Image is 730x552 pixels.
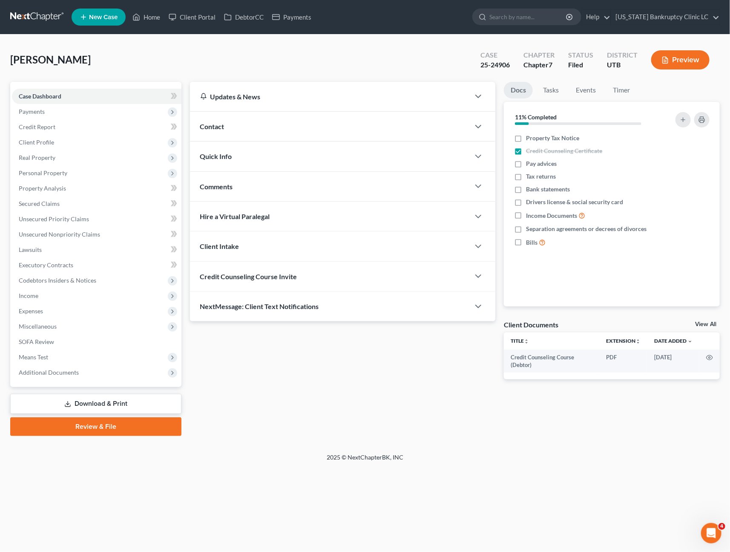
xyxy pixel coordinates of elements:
i: unfold_more [524,339,529,344]
span: Additional Documents [19,369,79,376]
td: [DATE] [647,350,699,373]
span: Bills [526,238,537,247]
a: Unsecured Nonpriority Claims [12,227,181,242]
span: Executory Contracts [19,261,73,269]
a: Events [569,82,603,98]
a: [US_STATE] Bankruptcy Clinic LC [611,9,719,25]
a: Payments [268,9,316,25]
span: Codebtors Insiders & Notices [19,277,96,284]
span: Expenses [19,307,43,315]
span: 4 [719,523,725,530]
span: Pay advices [526,159,557,168]
span: New Case [89,14,118,20]
div: Filed [568,60,593,70]
span: Bank statements [526,185,570,194]
span: Real Property [19,154,55,161]
span: Separation agreements or decrees of divorces [526,225,647,233]
a: Home [128,9,164,25]
span: Means Test [19,353,48,361]
div: Chapter [523,50,555,60]
span: Contact [200,122,224,130]
a: View All [695,321,716,327]
div: District [607,50,638,60]
a: Unsecured Priority Claims [12,211,181,227]
div: Chapter [523,60,555,70]
a: Case Dashboard [12,89,181,104]
span: Income Documents [526,211,577,220]
button: Preview [651,50,710,69]
a: Download & Print [10,394,181,414]
span: NextMessage: Client Text Notifications [200,302,319,310]
span: Client Intake [200,242,239,250]
div: 2025 © NextChapterBK, INC [122,453,608,468]
span: Credit Counseling Course Invite [200,272,297,280]
span: Unsecured Priority Claims [19,215,89,223]
a: Timer [606,82,637,98]
span: SOFA Review [19,338,54,345]
div: Client Documents [504,320,558,329]
div: UTB [607,60,638,70]
a: SOFA Review [12,334,181,350]
span: Secured Claims [19,200,60,207]
a: Executory Contracts [12,257,181,273]
span: Payments [19,108,45,115]
span: Property Analysis [19,185,66,192]
a: Client Portal [164,9,220,25]
span: Lawsuits [19,246,42,253]
span: [PERSON_NAME] [10,53,91,66]
a: Help [582,9,610,25]
input: Search by name... [489,9,567,25]
iframe: Intercom live chat [701,523,721,543]
span: Tax returns [526,172,556,181]
span: Client Profile [19,139,54,146]
a: Extensionunfold_more [606,338,641,344]
span: Quick Info [200,152,232,160]
span: Unsecured Nonpriority Claims [19,231,100,238]
td: PDF [599,350,647,373]
a: DebtorCC [220,9,268,25]
i: unfold_more [635,339,641,344]
i: expand_more [687,339,693,344]
span: Drivers license & social security card [526,198,623,206]
span: Hire a Virtual Paralegal [200,212,270,220]
div: Case [480,50,510,60]
span: Personal Property [19,169,67,176]
div: Updates & News [200,92,460,101]
strong: 11% Completed [515,113,557,121]
a: Secured Claims [12,196,181,211]
span: 7 [549,61,552,69]
span: Credit Counseling Certificate [526,147,602,155]
span: Credit Report [19,123,55,130]
span: Miscellaneous [19,323,57,330]
a: Credit Report [12,119,181,135]
span: Property Tax Notice [526,134,579,142]
span: Case Dashboard [19,92,61,100]
a: Tasks [536,82,566,98]
td: Credit Counseling Course (Debtor) [504,350,599,373]
a: Review & File [10,417,181,436]
span: Income [19,292,38,299]
a: Property Analysis [12,181,181,196]
a: Date Added expand_more [654,338,693,344]
a: Titleunfold_more [511,338,529,344]
a: Lawsuits [12,242,181,257]
div: 25-24906 [480,60,510,70]
div: Status [568,50,593,60]
a: Docs [504,82,533,98]
span: Comments [200,182,233,191]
